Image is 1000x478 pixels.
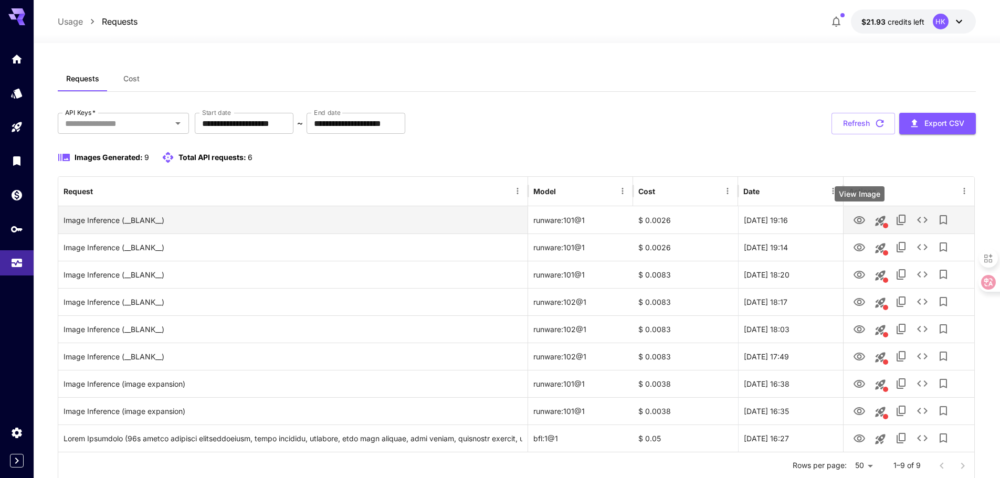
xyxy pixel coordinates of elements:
[64,370,522,397] div: Click to copy prompt
[638,187,655,196] div: Cost
[10,121,23,134] div: Playground
[912,237,933,258] button: See details
[202,108,231,117] label: Start date
[64,425,522,452] div: Click to copy prompt
[870,210,891,231] button: This request includes a reference image. Clicking this will load all other parameters, but for pr...
[528,288,633,315] div: runware:102@1
[891,373,912,394] button: Copy TaskUUID
[75,153,143,162] span: Images Generated:
[528,397,633,424] div: runware:101@1
[94,184,109,198] button: Sort
[10,253,23,266] div: Usage
[738,370,843,397] div: 26 Aug, 2025 16:38
[64,207,522,233] div: Click to copy prompt
[870,401,891,422] button: This request includes a reference image. Clicking this will load all other parameters, but for pr...
[849,400,870,421] button: View Image
[761,184,775,198] button: Sort
[633,424,738,452] div: $ 0.05
[738,343,843,370] div: 26 Aug, 2025 17:49
[851,9,976,34] button: $21.9258HK
[849,318,870,339] button: View Image
[933,14,949,29] div: HK
[10,185,23,198] div: Wallet
[849,373,870,394] button: View Image
[64,316,522,343] div: Click to copy prompt
[933,373,954,394] button: Add to library
[10,454,24,468] button: Expand sidebar
[912,291,933,312] button: See details
[849,345,870,367] button: View Image
[64,343,522,370] div: Click to copy prompt
[297,117,303,130] p: ~
[870,347,891,368] button: This request includes a reference image. Clicking this will load all other parameters, but for pr...
[849,427,870,449] button: View Image
[870,429,891,450] button: Launch in playground
[528,424,633,452] div: bfl:1@1
[528,343,633,370] div: runware:102@1
[528,261,633,288] div: runware:101@1
[933,346,954,367] button: Add to library
[66,74,99,83] span: Requests
[743,187,760,196] div: Date
[314,108,340,117] label: End date
[912,346,933,367] button: See details
[738,206,843,233] div: 26 Aug, 2025 19:16
[849,263,870,285] button: View Image
[144,153,149,162] span: 9
[557,184,572,198] button: Sort
[933,209,954,230] button: Add to library
[10,426,23,439] div: Settings
[912,318,933,339] button: See details
[891,346,912,367] button: Copy TaskUUID
[870,320,891,341] button: This request includes a reference image. Clicking this will load all other parameters, but for pr...
[891,209,912,230] button: Copy TaskUUID
[102,15,138,28] a: Requests
[888,17,924,26] span: credits left
[933,428,954,449] button: Add to library
[10,154,23,167] div: Library
[64,289,522,315] div: Click to copy prompt
[738,261,843,288] div: 26 Aug, 2025 18:20
[912,264,933,285] button: See details
[891,428,912,449] button: Copy TaskUUID
[933,237,954,258] button: Add to library
[633,261,738,288] div: $ 0.0083
[65,108,96,117] label: API Keys
[933,291,954,312] button: Add to library
[933,264,954,285] button: Add to library
[831,113,895,134] button: Refresh
[912,400,933,421] button: See details
[861,16,924,27] div: $21.9258
[912,428,933,449] button: See details
[891,237,912,258] button: Copy TaskUUID
[912,209,933,230] button: See details
[528,206,633,233] div: runware:101@1
[633,288,738,315] div: $ 0.0083
[528,315,633,343] div: runware:102@1
[64,398,522,424] div: Click to copy prompt
[248,153,252,162] span: 6
[870,374,891,395] button: This request includes a reference image. Clicking this will load all other parameters, but for pr...
[64,261,522,288] div: Click to copy prompt
[891,264,912,285] button: Copy TaskUUID
[738,233,843,261] div: 26 Aug, 2025 19:14
[58,15,83,28] a: Usage
[899,113,976,134] button: Export CSV
[58,15,138,28] nav: breadcrumb
[891,291,912,312] button: Copy TaskUUID
[510,184,525,198] button: Menu
[849,236,870,258] button: View Image
[10,52,23,66] div: Home
[720,184,735,198] button: Menu
[738,315,843,343] div: 26 Aug, 2025 18:03
[615,184,630,198] button: Menu
[178,153,246,162] span: Total API requests:
[738,397,843,424] div: 26 Aug, 2025 16:35
[870,238,891,259] button: This request includes a reference image. Clicking this will load all other parameters, but for pr...
[64,234,522,261] div: Click to copy prompt
[633,397,738,424] div: $ 0.0038
[123,74,140,83] span: Cost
